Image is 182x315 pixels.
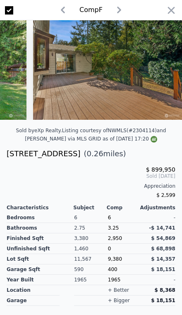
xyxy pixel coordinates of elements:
span: $ 2,599 [156,192,175,198]
div: garage [7,296,60,306]
span: 9,380 [108,256,122,262]
div: location [7,285,60,296]
div: Bathrooms [7,223,74,233]
div: Comp [107,204,140,211]
div: 1965 [74,275,108,285]
span: -$ 14,741 [149,225,175,231]
div: 1,460 [74,244,108,254]
span: $ 899,950 [146,166,175,173]
div: Listing courtesy of NWMLS (#2304114) and [PERSON_NAME] via MLS GRID as of [DATE] 17:20 [25,128,166,142]
span: ( miles) [80,148,126,160]
span: 400 [108,267,117,272]
div: Finished Sqft [7,233,74,244]
div: Comp F [79,5,103,15]
div: 1965 [108,275,142,285]
div: + better [108,287,129,293]
div: 3.25 [108,223,142,233]
div: Subject [73,204,107,211]
div: - [141,275,175,285]
div: Bedrooms [7,213,74,223]
div: 2.75 [74,223,108,233]
div: Year Built [7,275,74,285]
span: $ 14,357 [151,256,175,262]
div: Adjustments [140,204,175,211]
div: Unfinished Sqft [7,244,74,254]
div: - [141,213,175,223]
span: $ 18,151 [151,267,175,272]
span: 2,950 [108,235,122,241]
span: $ 54,869 [151,235,175,241]
span: 0 [108,246,111,252]
img: NWMLS Logo [151,136,157,143]
span: $ 18,151 [151,298,175,303]
div: Appreciation [7,183,175,189]
div: 6 [74,213,108,223]
img: Property Img [33,20,182,120]
div: 11,567 [74,254,108,264]
div: 590 [74,264,108,275]
span: 0.26 [87,149,103,158]
span: 6 [108,215,111,220]
div: Characteristics [7,204,73,211]
div: Sold by eXp Realty . [16,128,62,133]
span: $ 68,898 [151,246,175,252]
div: Garage Sqft [7,264,74,275]
span: $ 8,368 [154,287,175,293]
div: 3,380 [74,233,108,244]
span: Sold [DATE] [7,173,175,179]
div: [STREET_ADDRESS] [7,148,80,160]
div: + bigger [108,297,130,304]
div: Lot Sqft [7,254,74,264]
